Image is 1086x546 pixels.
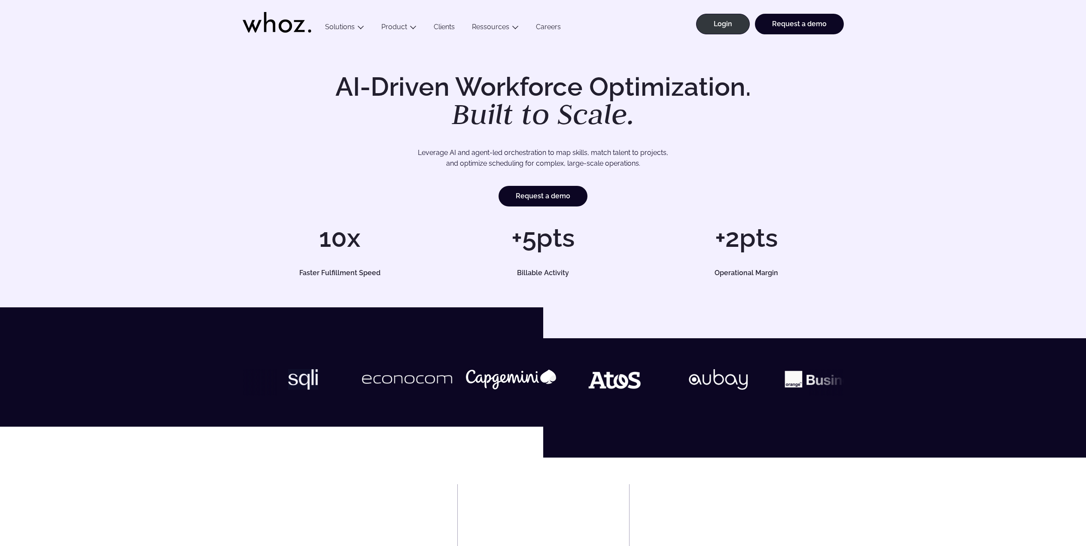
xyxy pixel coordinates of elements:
p: Leverage AI and agent-led orchestration to map skills, match talent to projects, and optimize sch... [273,147,814,169]
em: Built to Scale. [452,95,635,133]
a: Careers [527,23,569,34]
h1: +5pts [446,225,640,251]
h1: 10x [243,225,437,251]
a: Ressources [472,23,509,31]
a: Request a demo [499,186,587,206]
h5: Faster Fulfillment Speed [252,270,427,276]
a: Clients [425,23,463,34]
a: Product [381,23,407,31]
button: Product [373,23,425,34]
h5: Operational Margin [659,270,834,276]
a: Request a demo [755,14,844,34]
button: Solutions [316,23,373,34]
a: Login [696,14,750,34]
h5: Billable Activity [456,270,631,276]
h1: AI-Driven Workforce Optimization. [323,74,763,129]
button: Ressources [463,23,527,34]
h1: +2pts [649,225,843,251]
